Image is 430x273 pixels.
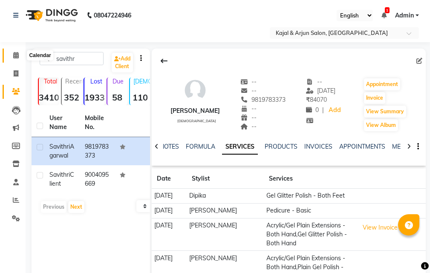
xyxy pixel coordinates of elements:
th: Stylist [187,169,264,189]
a: Add Client [112,53,133,72]
th: User Name [44,109,80,137]
strong: 58 [107,92,128,103]
td: Pedicure - Basic [264,203,356,218]
b: 08047224946 [94,3,131,27]
span: -- [240,105,257,112]
td: 9004095669 [80,165,115,193]
td: [DATE] [152,203,187,218]
a: FORMULA [186,143,215,150]
a: APPOINTMENTS [339,143,385,150]
span: 1 [385,7,390,13]
td: 9819783373 [80,137,115,165]
span: ₹ [306,96,310,103]
th: Date [152,169,187,189]
p: [DEMOGRAPHIC_DATA] [133,78,150,85]
img: logo [22,3,80,27]
button: View Album [364,119,398,131]
span: -- [240,114,257,121]
span: 9819783373 [240,96,286,103]
button: View Summary [364,106,406,118]
td: [DATE] [152,189,187,204]
span: | [322,106,324,115]
td: [DATE] [152,218,187,251]
td: Dipika [187,189,264,204]
span: Savithri [49,171,70,178]
span: -- [240,87,257,95]
span: 0 [306,106,319,114]
div: [PERSON_NAME] [170,106,220,115]
a: SERVICES [222,139,258,155]
a: Add [327,104,342,116]
strong: 110 [130,92,150,103]
a: NOTES [160,143,179,150]
span: Admin [395,11,414,20]
span: -- [240,123,257,130]
span: -- [240,78,257,86]
p: Recent [65,78,82,85]
span: -- [306,78,322,86]
th: Services [264,169,356,189]
strong: 352 [62,92,82,103]
a: PRODUCTS [265,143,297,150]
span: 84070 [306,96,327,103]
strong: 3410 [39,92,59,103]
div: Calendar [27,50,53,60]
span: Savithri [49,143,70,150]
span: [DATE] [306,87,335,95]
button: Next [68,201,84,213]
p: Total [42,78,59,85]
button: View Invoice [359,221,401,234]
button: Invoice [364,92,385,104]
button: Appointment [364,78,400,90]
div: Back to Client [155,53,173,69]
a: 1 [381,11,387,19]
th: Mobile No. [80,109,115,137]
td: [PERSON_NAME] [187,203,264,218]
td: Acrylic/Gel Plain Extensions - Both Hand,Gel Glitter Polish - Both Hand [264,218,356,251]
strong: 1933 [84,92,105,103]
a: INVOICES [304,143,332,150]
img: avatar [182,78,208,103]
p: Lost [88,78,105,85]
p: Due [109,78,128,85]
td: [PERSON_NAME] [187,218,264,251]
input: Search by Name/Mobile/Email/Code [40,52,104,65]
td: Gel Glitter Polish - Both Feet [264,189,356,204]
span: [DEMOGRAPHIC_DATA] [177,119,216,123]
